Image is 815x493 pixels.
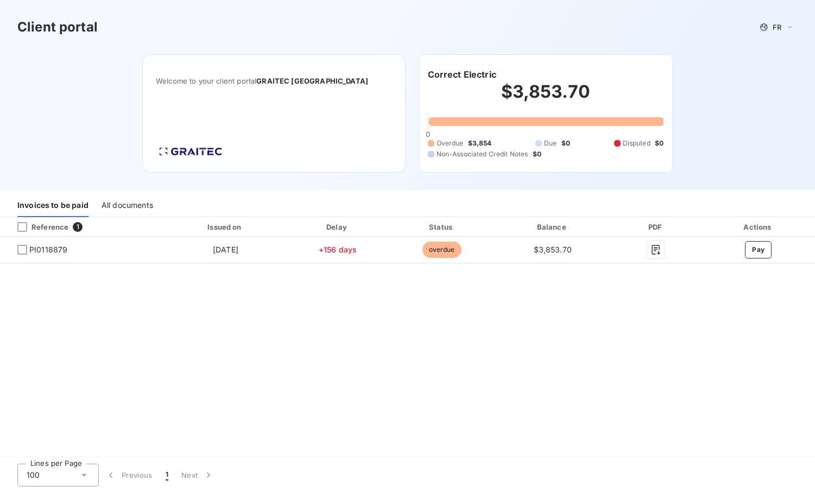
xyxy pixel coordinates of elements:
[623,138,650,148] span: Disputed
[319,245,357,254] span: +156 days
[99,464,159,486] button: Previous
[468,138,492,148] span: $3,854
[437,138,464,148] span: Overdue
[437,149,528,159] span: Non-Associated Credit Notes
[29,244,67,255] span: PI0118879
[27,470,40,481] span: 100
[102,194,153,217] div: All documents
[156,77,392,85] span: Welcome to your client portal
[256,77,368,85] span: GRAITEC [GEOGRAPHIC_DATA]
[175,464,220,486] button: Next
[391,222,493,232] div: Status
[428,68,496,81] h6: Correct Electric
[655,138,664,148] span: $0
[426,130,430,138] span: 0
[745,241,772,258] button: Pay
[73,222,83,232] span: 1
[213,245,238,254] span: [DATE]
[773,23,781,31] span: FR
[534,245,572,254] span: $3,853.70
[544,138,557,148] span: Due
[156,144,225,159] img: Company logo
[561,138,570,148] span: $0
[428,81,664,113] h2: $3,853.70
[497,222,608,232] div: Balance
[704,222,813,232] div: Actions
[9,222,68,232] div: Reference
[159,464,175,486] button: 1
[422,242,462,258] span: overdue
[167,222,285,232] div: Issued on
[166,470,168,481] span: 1
[17,194,89,217] div: Invoices to be paid
[289,222,387,232] div: Delay
[533,149,541,159] span: $0
[612,222,700,232] div: PDF
[17,17,98,37] h3: Client portal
